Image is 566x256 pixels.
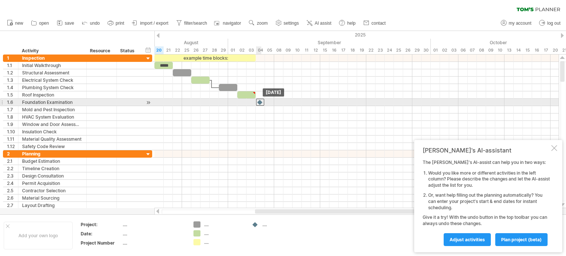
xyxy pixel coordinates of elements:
div: 1 [7,55,18,62]
div: Friday, 29 August 2025 [219,46,228,54]
div: Monday, 13 October 2025 [504,46,514,54]
div: Date: [81,231,121,237]
span: zoom [257,21,268,26]
div: Wednesday, 8 October 2025 [477,46,486,54]
div: Thursday, 2 October 2025 [440,46,449,54]
div: The [PERSON_NAME]'s AI-assist can help you in two ways: Give it a try! With the undo button in th... [423,159,550,246]
a: log out [537,18,563,28]
div: Resource [90,47,112,55]
div: Project Number [81,240,121,246]
div: Thursday, 11 September 2025 [302,46,311,54]
span: new [15,21,23,26]
span: help [347,21,356,26]
div: Structural Assessment [22,69,83,76]
div: Tuesday, 7 October 2025 [468,46,477,54]
div: Project: [81,221,121,228]
div: 2.7 [7,202,18,209]
span: filter/search [184,21,207,26]
div: 2.4 [7,180,18,187]
div: September 2025 [228,39,431,46]
a: undo [80,18,102,28]
a: zoom [247,18,270,28]
div: Insulation Check [22,128,83,135]
div: Monday, 8 September 2025 [274,46,283,54]
a: AI assist [305,18,333,28]
div: Wednesday, 17 September 2025 [339,46,348,54]
div: .... [123,240,185,246]
div: Foundation Examination [22,99,83,106]
div: Thursday, 28 August 2025 [210,46,219,54]
a: contact [361,18,388,28]
span: AI assist [315,21,331,26]
li: Or, want help filling out the planning automatically? You can enter your project's start & end da... [428,192,550,211]
div: [DATE] [263,88,284,97]
div: Tuesday, 26 August 2025 [191,46,200,54]
div: Thursday, 18 September 2025 [348,46,357,54]
div: Thursday, 9 October 2025 [486,46,495,54]
div: HVAC System Evaluation [22,113,83,120]
div: Tuesday, 23 September 2025 [375,46,385,54]
a: print [106,18,126,28]
div: 1.7 [7,106,18,113]
span: navigator [223,21,241,26]
div: 2.5 [7,187,18,194]
div: 2.2 [7,165,18,172]
div: example time blocks: [154,55,256,62]
div: Inspection [22,55,83,62]
div: Contractor Selection [22,187,83,194]
div: Window and Door Assessment [22,121,83,128]
li: Would you like more or different activities in the left column? Please describe the changes and l... [428,170,550,189]
div: Friday, 12 September 2025 [311,46,320,54]
div: Material Quality Assessment [22,136,83,143]
div: Tuesday, 30 September 2025 [422,46,431,54]
span: plan project (beta) [501,237,542,242]
div: Budget Estimation [22,158,83,165]
span: print [116,21,124,26]
a: save [55,18,76,28]
a: import / export [130,18,171,28]
div: Monday, 29 September 2025 [412,46,422,54]
div: Wednesday, 27 August 2025 [200,46,210,54]
a: plan project (beta) [495,233,548,246]
div: Friday, 5 September 2025 [265,46,274,54]
div: Friday, 17 October 2025 [541,46,551,54]
div: .... [262,221,303,228]
div: Wednesday, 1 October 2025 [431,46,440,54]
div: Timeline Creation [22,165,83,172]
span: import / export [140,21,168,26]
a: settings [274,18,301,28]
div: 2 [7,150,18,157]
div: Mold and Pest Inspection [22,106,83,113]
div: 1.6 [7,99,18,106]
div: Friday, 3 October 2025 [449,46,458,54]
div: Safety Code Review [22,143,83,150]
div: Tuesday, 16 September 2025 [329,46,339,54]
div: Wednesday, 15 October 2025 [523,46,532,54]
div: Friday, 10 October 2025 [495,46,504,54]
div: Wednesday, 10 September 2025 [293,46,302,54]
div: 1.11 [7,136,18,143]
div: Monday, 6 October 2025 [458,46,468,54]
div: 2.3 [7,172,18,179]
div: Plumbing System Check [22,84,83,91]
div: Roof Inspection [22,91,83,98]
div: Add your own logo [4,222,73,249]
div: 1.1 [7,62,18,69]
div: Wednesday, 20 August 2025 [154,46,164,54]
div: Tuesday, 9 September 2025 [283,46,293,54]
a: filter/search [174,18,209,28]
div: Layout Drafting [22,202,83,209]
div: Permit Acquisition [22,180,83,187]
div: Friday, 22 August 2025 [173,46,182,54]
span: settings [284,21,299,26]
div: Activity [22,47,82,55]
div: scroll to activity [145,99,152,106]
a: help [337,18,358,28]
div: Wednesday, 24 September 2025 [385,46,394,54]
div: .... [123,231,185,237]
div: Thursday, 25 September 2025 [394,46,403,54]
span: my account [509,21,531,26]
div: [PERSON_NAME]'s AI-assistant [423,147,550,154]
div: 1.8 [7,113,18,120]
div: Electrical System Check [22,77,83,84]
